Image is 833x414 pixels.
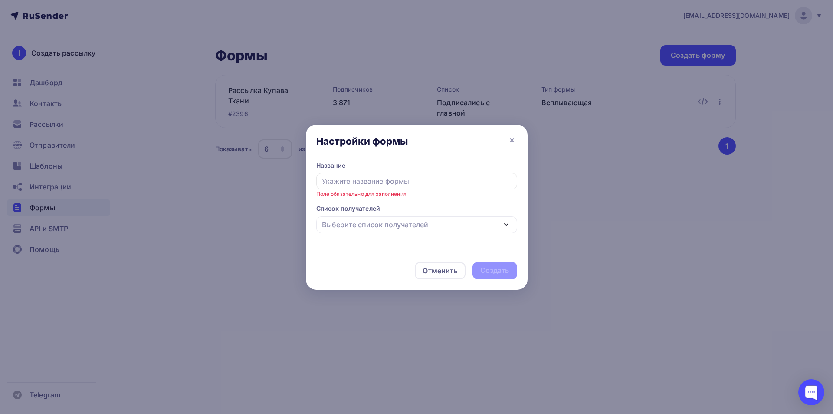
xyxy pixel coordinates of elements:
[316,191,407,197] small: Поле обязательно для заполнения
[423,265,457,276] div: Отменить
[322,219,428,230] div: Выберите список получателей
[316,135,408,147] div: Настройки формы
[316,204,517,216] legend: Список получателей
[316,216,517,233] button: Выберите список получателей
[316,161,517,173] legend: Название
[316,173,517,189] input: Укажите название формы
